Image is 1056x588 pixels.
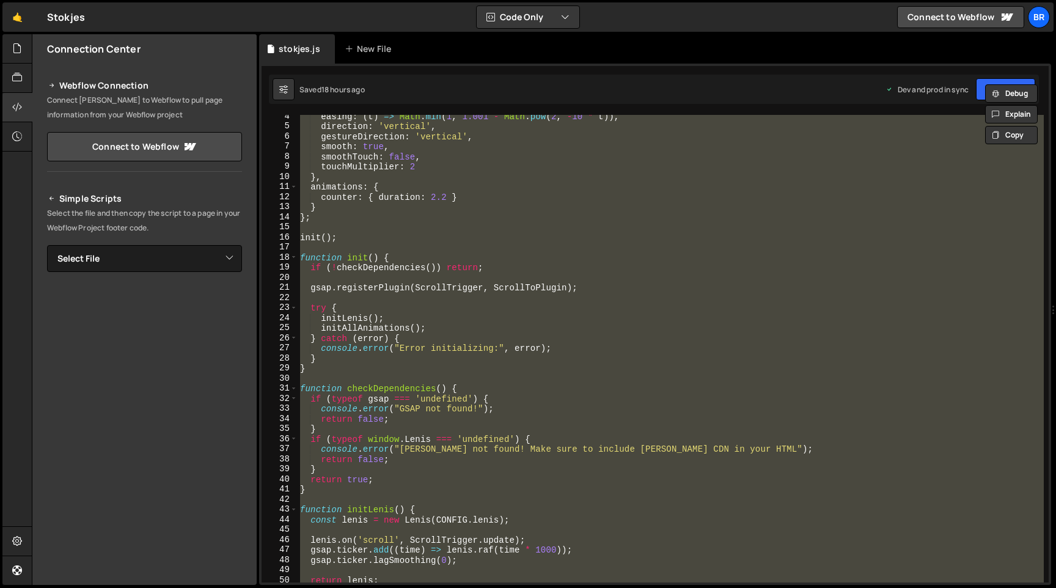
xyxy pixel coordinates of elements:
[262,504,298,515] div: 43
[262,192,298,202] div: 12
[262,293,298,303] div: 22
[477,6,579,28] button: Code Only
[1028,6,1050,28] a: br
[262,535,298,545] div: 46
[262,343,298,353] div: 27
[321,84,365,95] div: 18 hours ago
[262,424,298,434] div: 35
[279,43,320,55] div: stokjes.js
[262,152,298,162] div: 8
[262,131,298,142] div: 6
[262,202,298,212] div: 13
[886,84,969,95] div: Dev and prod in sync
[262,161,298,172] div: 9
[262,545,298,555] div: 47
[262,141,298,152] div: 7
[262,363,298,373] div: 29
[262,484,298,494] div: 41
[262,515,298,525] div: 44
[47,78,242,93] h2: Webflow Connection
[262,464,298,474] div: 39
[47,292,243,402] iframe: YouTube video player
[262,454,298,465] div: 38
[262,111,298,122] div: 4
[262,303,298,313] div: 23
[262,575,298,586] div: 50
[262,172,298,182] div: 10
[262,121,298,131] div: 5
[262,242,298,252] div: 17
[262,333,298,344] div: 26
[299,84,365,95] div: Saved
[262,494,298,505] div: 42
[262,323,298,333] div: 25
[897,6,1024,28] a: Connect to Webflow
[262,262,298,273] div: 19
[262,212,298,222] div: 14
[47,132,242,161] a: Connect to Webflow
[985,105,1038,123] button: Explain
[262,474,298,485] div: 40
[262,444,298,454] div: 37
[976,78,1035,100] button: Save
[262,313,298,323] div: 24
[262,434,298,444] div: 36
[262,555,298,565] div: 48
[262,383,298,394] div: 31
[262,414,298,424] div: 34
[262,252,298,263] div: 18
[47,10,85,24] div: Stokjes
[262,373,298,384] div: 30
[2,2,32,32] a: 🤙
[262,394,298,404] div: 32
[985,84,1038,103] button: Debug
[262,565,298,575] div: 49
[262,403,298,414] div: 33
[47,410,243,520] iframe: YouTube video player
[262,353,298,364] div: 28
[262,273,298,283] div: 20
[47,191,242,206] h2: Simple Scripts
[47,206,242,235] p: Select the file and then copy the script to a page in your Webflow Project footer code.
[262,282,298,293] div: 21
[47,42,141,56] h2: Connection Center
[262,524,298,535] div: 45
[262,182,298,192] div: 11
[262,222,298,232] div: 15
[262,232,298,243] div: 16
[985,126,1038,144] button: Copy
[47,93,242,122] p: Connect [PERSON_NAME] to Webflow to pull page information from your Webflow project
[345,43,396,55] div: New File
